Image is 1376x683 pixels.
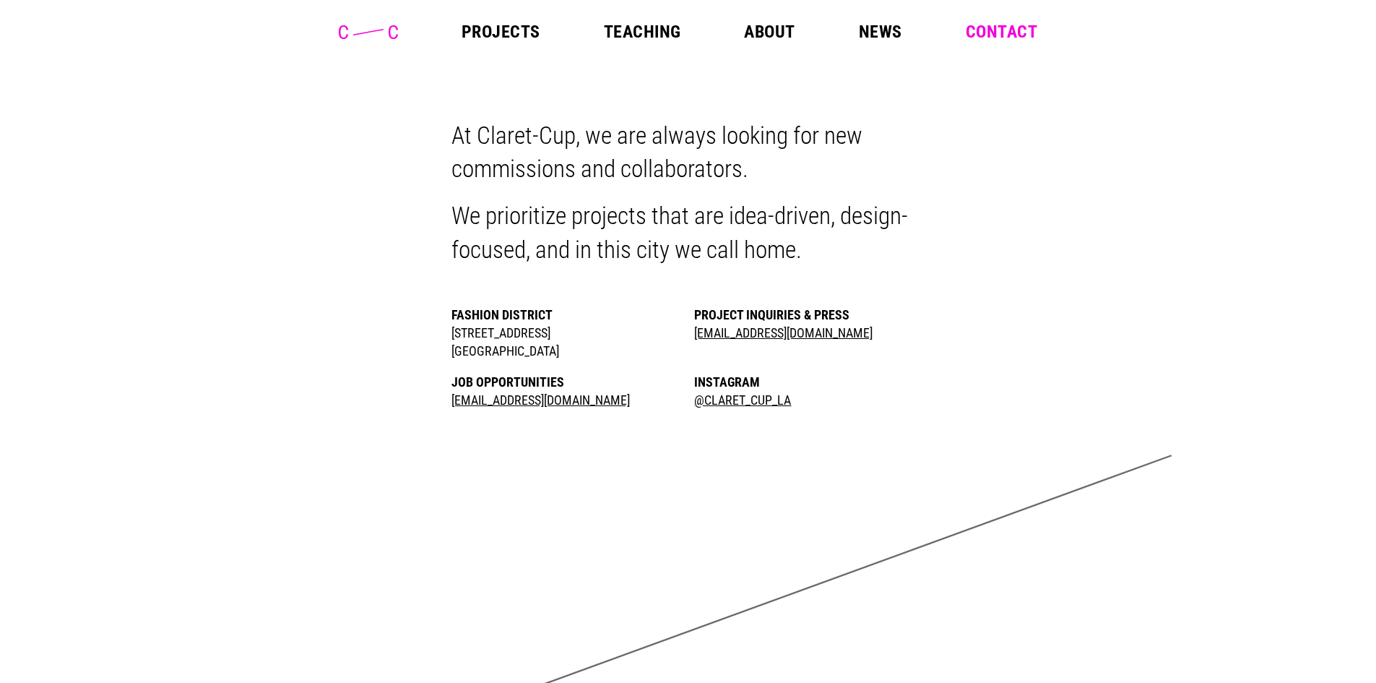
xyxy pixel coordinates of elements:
a: About [744,23,795,40]
p: At Claret-Cup, we are always looking for new commissions and collaborators. [451,119,925,186]
a: @claret_cup_LA [694,392,791,408]
strong: Instagram [694,374,760,390]
p: We prioritize projects that are idea-driven, design-focused, and in this city we call home. [451,199,925,267]
a: Contact [966,23,1037,40]
strong: Job Opportunities [451,374,564,390]
a: Projects [462,23,540,40]
strong: Project Inquiries & Press [694,307,849,322]
span: [STREET_ADDRESS] [451,325,550,340]
span: [GEOGRAPHIC_DATA] [451,343,559,358]
a: [EMAIL_ADDRESS][DOMAIN_NAME] [694,325,873,340]
a: Teaching [604,23,681,40]
strong: Fashion District [451,307,553,322]
a: News [859,23,902,40]
a: [EMAIL_ADDRESS][DOMAIN_NAME] [451,392,630,408]
nav: Main Menu [462,23,1037,40]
